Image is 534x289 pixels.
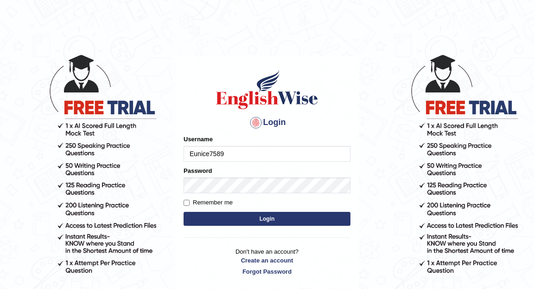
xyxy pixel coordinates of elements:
button: Login [184,212,350,226]
a: Create an account [184,256,350,265]
a: Forgot Password [184,267,350,276]
label: Remember me [184,198,233,207]
label: Username [184,135,213,144]
h4: Login [184,115,350,130]
input: Remember me [184,200,190,206]
p: Don't have an account? [184,247,350,276]
img: Logo of English Wise sign in for intelligent practice with AI [214,69,320,111]
label: Password [184,166,212,175]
